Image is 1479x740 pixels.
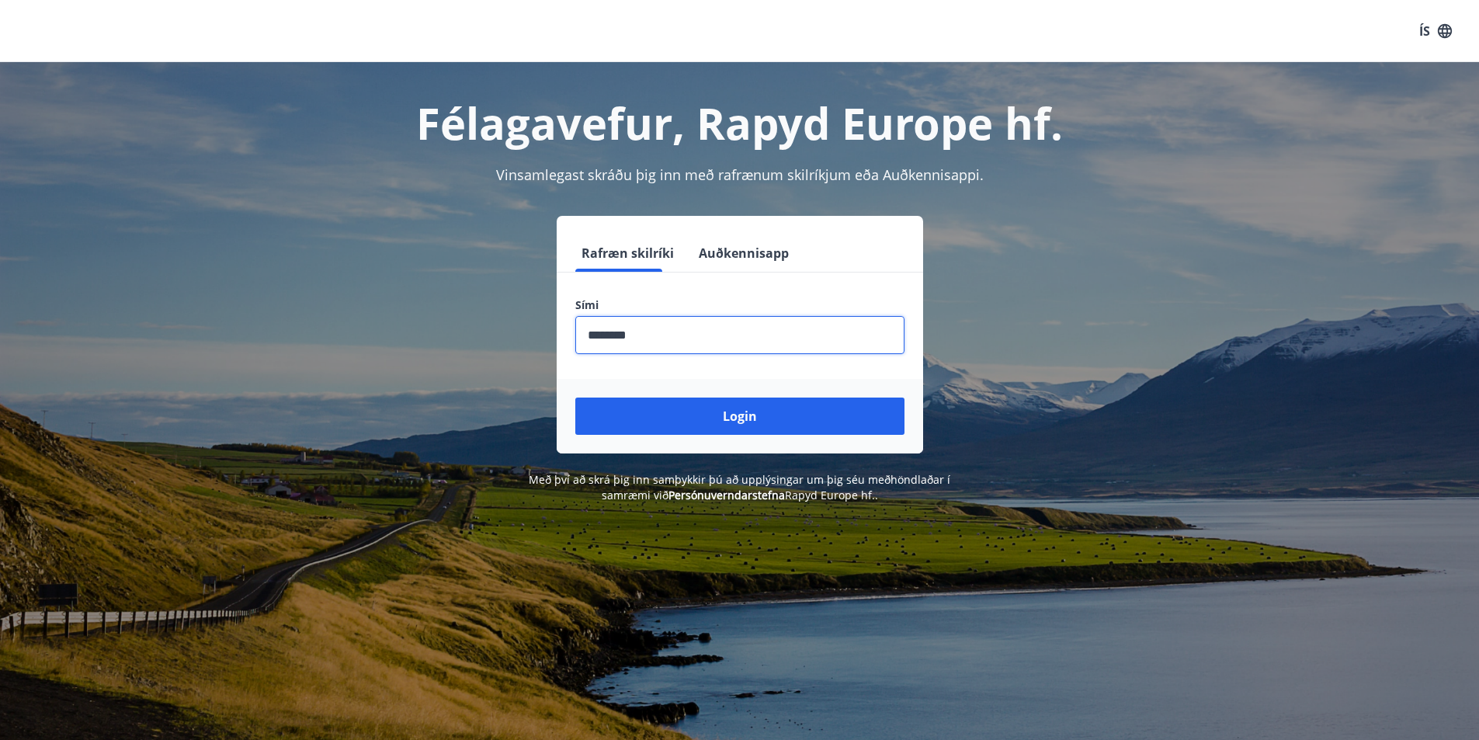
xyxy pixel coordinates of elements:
[496,165,984,184] span: Vinsamlegast skráðu þig inn með rafrænum skilríkjum eða Auðkennisappi.
[529,472,950,502] span: Með því að skrá þig inn samþykkir þú að upplýsingar um þig séu meðhöndlaðar í samræmi við Rapyd E...
[693,235,795,272] button: Auðkennisapp
[200,93,1280,152] h1: Félagavefur, Rapyd Europe hf.
[575,235,680,272] button: Rafræn skilríki
[575,398,904,435] button: Login
[668,488,785,502] a: Persónuverndarstefna
[575,297,904,313] label: Sími
[1411,17,1460,45] button: ÍS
